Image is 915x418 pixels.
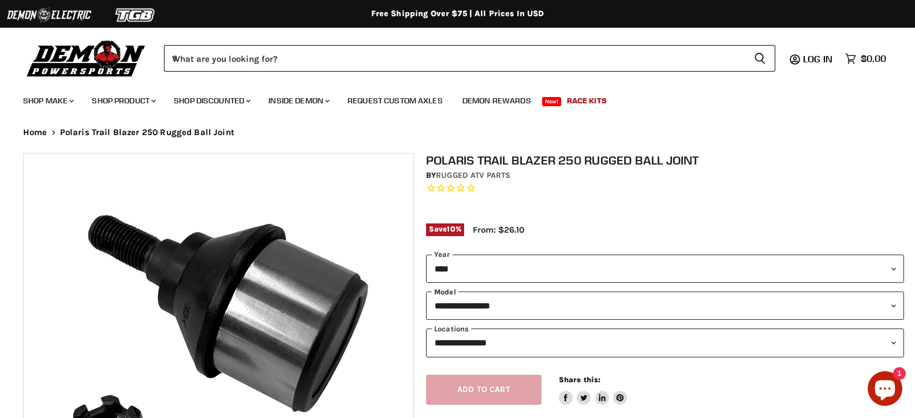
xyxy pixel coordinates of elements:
[426,292,904,320] select: modal-name
[14,89,81,113] a: Shop Make
[426,153,904,167] h1: Polaris Trail Blazer 250 Rugged Ball Joint
[339,89,451,113] a: Request Custom Axles
[260,89,337,113] a: Inside Demon
[6,4,92,26] img: Demon Electric Logo 2
[426,182,904,195] span: Rated 0.0 out of 5 stars 0 reviews
[164,45,745,72] input: When autocomplete results are available use up and down arrows to review and enter to select
[164,45,775,72] form: Product
[798,54,839,64] a: Log in
[60,128,234,137] span: Polaris Trail Blazer 250 Rugged Ball Joint
[861,53,886,64] span: $0.00
[14,84,883,113] ul: Main menu
[436,170,510,180] a: Rugged ATV Parts
[447,225,455,233] span: 10
[23,128,47,137] a: Home
[426,255,904,283] select: year
[745,45,775,72] button: Search
[165,89,257,113] a: Shop Discounted
[864,371,906,409] inbox-online-store-chat: Shopify online store chat
[23,38,150,79] img: Demon Powersports
[473,225,524,235] span: From: $26.10
[83,89,163,113] a: Shop Product
[542,97,562,106] span: New!
[426,223,464,236] span: Save %
[839,50,892,67] a: $0.00
[558,89,615,113] a: Race Kits
[559,375,628,405] aside: Share this:
[426,169,904,182] div: by
[454,89,540,113] a: Demon Rewards
[426,329,904,357] select: keys
[92,4,179,26] img: TGB Logo 2
[803,53,832,65] span: Log in
[559,375,600,384] span: Share this:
